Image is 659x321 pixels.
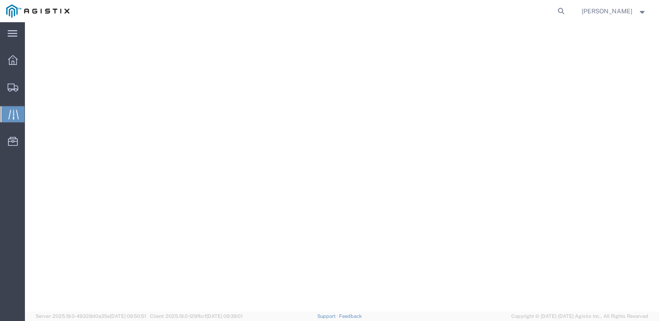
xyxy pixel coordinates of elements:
span: Craig McCausland [582,6,632,16]
span: [DATE] 09:39:01 [206,313,243,319]
iframe: FS Legacy Container [25,22,659,312]
span: Client: 2025.19.0-129fbcf [150,313,243,319]
span: Server: 2025.19.0-49328d0a35e [36,313,146,319]
img: logo [6,4,69,18]
a: Support [317,313,340,319]
a: Feedback [339,313,362,319]
button: [PERSON_NAME] [581,6,647,16]
span: [DATE] 09:50:51 [110,313,146,319]
span: Copyright © [DATE]-[DATE] Agistix Inc., All Rights Reserved [511,313,648,320]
